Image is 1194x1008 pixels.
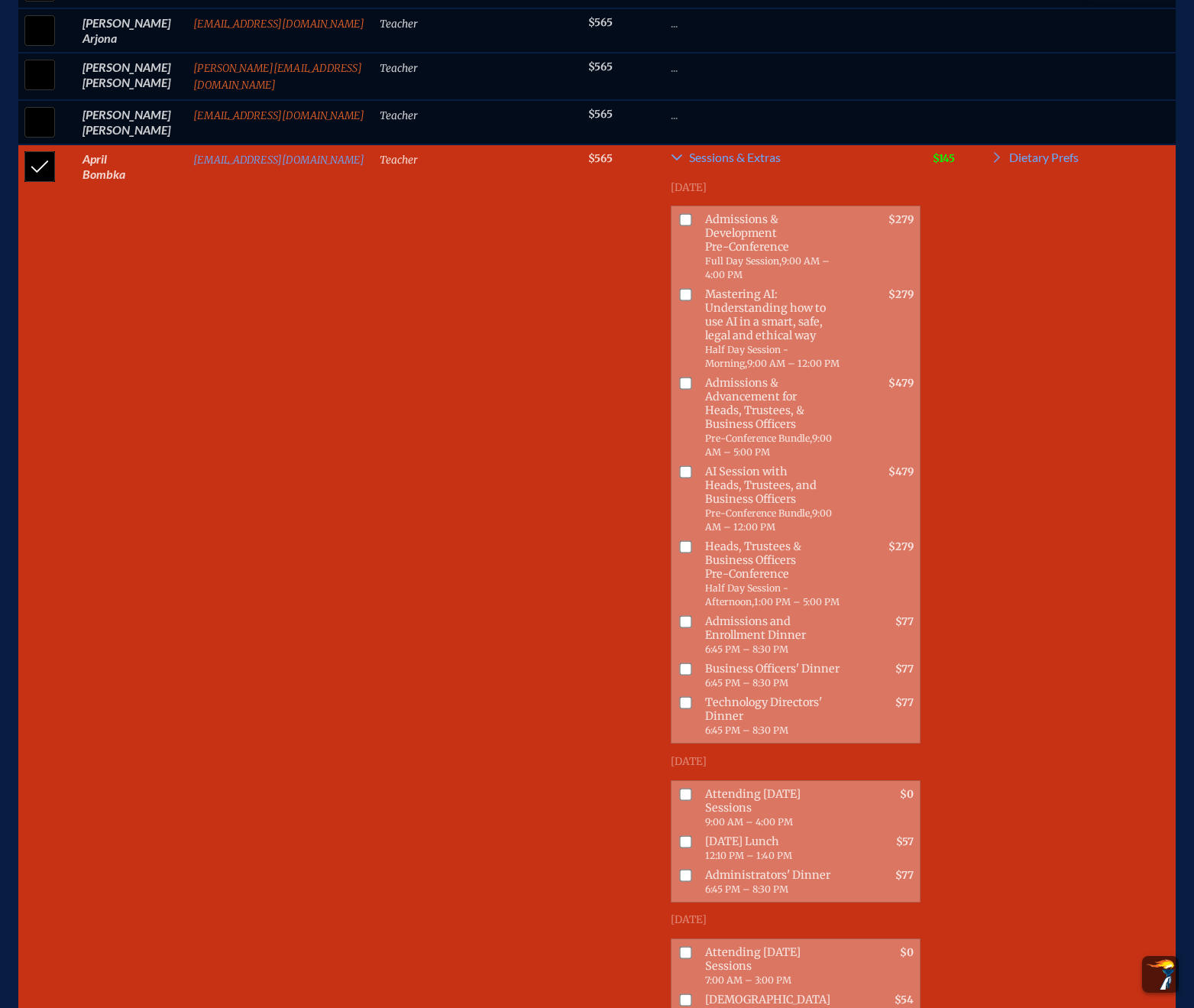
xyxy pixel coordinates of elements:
button: Scroll Top [1142,956,1179,993]
span: $565 [588,16,613,29]
span: $57 [896,835,914,848]
span: Teacher [380,62,418,75]
span: $279 [888,540,914,553]
a: [EMAIL_ADDRESS][DOMAIN_NAME] [193,18,364,31]
span: $565 [588,108,613,121]
span: 9:00 AM – 4:00 PM [705,816,793,828]
td: [PERSON_NAME] [PERSON_NAME] [76,53,187,100]
span: $565 [588,152,613,165]
span: $0 [900,788,914,801]
span: $77 [895,696,914,709]
span: $279 [888,288,914,301]
span: $54 [895,993,914,1006]
span: Pre-Conference Bundle, [705,433,812,444]
a: [EMAIL_ADDRESS][DOMAIN_NAME] [193,154,364,167]
a: Dietary Prefs [991,151,1079,170]
span: Half Day Session - Afternoon, [705,582,788,608]
span: $279 [888,213,914,226]
p: ... [671,60,921,75]
span: Heads, Trustees & Business Officers Pre-Conference [699,536,853,611]
span: $77 [895,663,914,676]
span: Teacher [380,18,418,31]
td: [PERSON_NAME] Arjona [76,8,187,53]
span: 6:45 PM – 8:30 PM [705,677,788,689]
span: 6:45 PM – 8:30 PM [705,883,788,895]
span: Attending [DATE] Sessions [699,942,853,990]
a: Sessions & Extras [671,151,921,170]
span: $145 [933,152,955,165]
span: 1:00 PM – 5:00 PM [754,596,840,608]
span: $0 [900,946,914,959]
span: 12:10 PM – 1:40 PM [705,850,792,861]
a: [PERSON_NAME][EMAIL_ADDRESS][DOMAIN_NAME] [193,62,362,92]
span: Pre-Conference Bundle, [705,507,812,519]
span: [DATE] [671,181,707,194]
span: $479 [888,465,914,478]
span: Admissions and Enrollment Dinner [699,611,853,659]
span: Mastering AI: Understanding how to use AI in a smart, safe, legal and ethical way [699,284,853,373]
span: Administrators' Dinner [699,865,853,899]
span: Technology Directors' Dinner [699,692,853,740]
p: ... [671,15,921,31]
span: $77 [895,615,914,628]
span: Teacher [380,154,418,167]
img: To the top [1145,959,1176,990]
span: [DATE] Lunch [699,831,853,865]
p: ... [671,107,921,122]
span: [DATE] [671,755,707,768]
span: Admissions & Development Pre-Conference [699,209,853,284]
span: Attending [DATE] Sessions [699,784,853,831]
td: [PERSON_NAME] [PERSON_NAME] [76,100,187,144]
span: 9:00 AM – 12:00 PM [747,358,840,369]
span: AI Session with Heads, Trustees, and Business Officers [699,462,853,536]
span: Sessions & Extras [689,151,781,164]
a: [EMAIL_ADDRESS][DOMAIN_NAME] [193,109,364,122]
span: [DATE] [671,913,707,926]
span: 7:00 AM – 3:00 PM [705,974,791,986]
span: Business Officers' Dinner [699,659,853,692]
span: Half Day Session - Morning, [705,344,788,369]
span: $479 [888,377,914,390]
span: 6:45 PM – 8:30 PM [705,643,788,655]
span: $77 [895,869,914,882]
span: Teacher [380,109,418,122]
span: Full Day Session, [705,255,781,267]
span: Dietary Prefs [1009,151,1079,164]
span: 6:45 PM – 8:30 PM [705,724,788,736]
span: $565 [588,60,613,73]
span: Admissions & Advancement for Heads, Trustees, & Business Officers [699,373,853,462]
